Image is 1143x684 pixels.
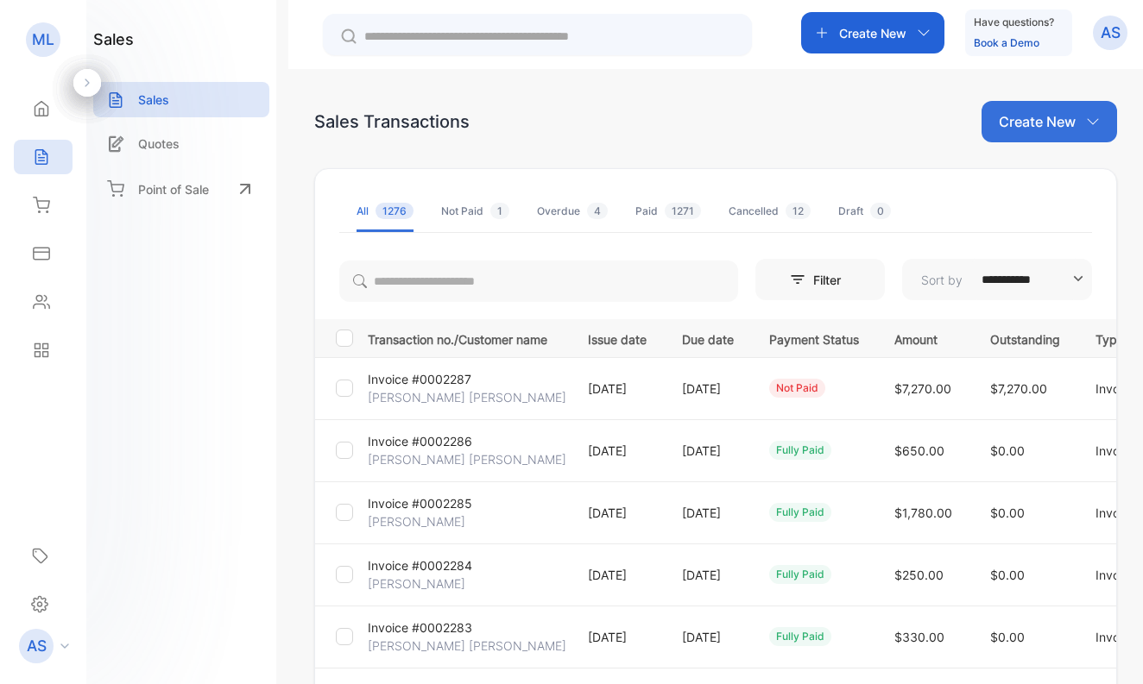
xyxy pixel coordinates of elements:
[769,327,859,348] p: Payment Status
[682,442,734,460] p: [DATE]
[32,28,54,51] p: ML
[357,204,414,219] div: All
[138,135,180,153] p: Quotes
[1101,22,1121,44] p: AS
[587,203,608,219] span: 4
[894,443,944,458] span: $650.00
[870,203,891,219] span: 0
[376,203,414,219] span: 1276
[93,170,269,208] a: Point of Sale
[974,36,1039,49] a: Book a Demo
[588,327,647,348] p: Issue date
[894,327,955,348] p: Amount
[769,627,831,646] div: fully paid
[27,635,47,657] p: AS
[588,566,647,584] p: [DATE]
[368,370,471,388] p: Invoice #0002287
[894,381,951,396] span: $7,270.00
[138,91,169,109] p: Sales
[1093,12,1127,53] button: AS
[990,327,1060,348] p: Outstanding
[894,505,952,520] span: $1,780.00
[801,12,944,53] button: Create New
[588,628,647,646] p: [DATE]
[894,568,944,582] span: $250.00
[990,568,1025,582] span: $0.00
[368,637,566,655] p: [PERSON_NAME] [PERSON_NAME]
[682,504,734,522] p: [DATE]
[990,443,1025,458] span: $0.00
[537,204,608,219] div: Overdue
[769,503,831,522] div: fully paid
[982,101,1117,142] button: Create New
[974,14,1054,31] p: Have questions?
[368,512,465,530] p: [PERSON_NAME]
[635,204,701,219] div: Paid
[93,82,269,117] a: Sales
[490,203,509,219] span: 1
[368,327,566,348] p: Transaction no./Customer name
[368,618,472,637] p: Invoice #0002283
[839,24,906,42] p: Create New
[894,630,944,644] span: $330.00
[368,432,472,450] p: Invoice #0002286
[368,556,472,574] p: Invoice #0002284
[368,450,566,468] p: [PERSON_NAME] [PERSON_NAME]
[729,204,811,219] div: Cancelled
[138,180,209,198] p: Point of Sale
[990,381,1047,396] span: $7,270.00
[368,388,566,406] p: [PERSON_NAME] [PERSON_NAME]
[314,109,470,135] div: Sales Transactions
[769,565,831,584] div: fully paid
[682,628,734,646] p: [DATE]
[93,28,134,51] h1: sales
[902,259,1092,300] button: Sort by
[588,380,647,398] p: [DATE]
[682,566,734,584] p: [DATE]
[990,630,1025,644] span: $0.00
[769,441,831,460] div: fully paid
[588,504,647,522] p: [DATE]
[441,204,509,219] div: Not Paid
[588,442,647,460] p: [DATE]
[1070,612,1143,684] iframe: LiveChat chat widget
[769,379,825,398] div: not paid
[999,111,1076,132] p: Create New
[990,505,1025,520] span: $0.00
[368,574,465,593] p: [PERSON_NAME]
[93,126,269,161] a: Quotes
[368,494,472,512] p: Invoice #0002285
[682,327,734,348] p: Due date
[838,204,891,219] div: Draft
[921,271,963,289] p: Sort by
[786,203,811,219] span: 12
[682,380,734,398] p: [DATE]
[665,203,701,219] span: 1271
